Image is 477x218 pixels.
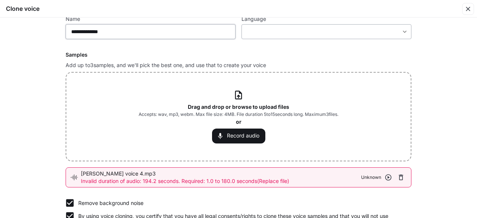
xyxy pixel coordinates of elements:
span: Accepts: wav, mp3, webm. Max file size: 4MB. File duration 5 to 15 seconds long. Maximum 3 files. [139,111,338,118]
h5: Clone voice [6,4,40,13]
p: Name [66,16,80,22]
div: ​ [242,28,411,35]
p: Remove background noise [78,199,143,207]
button: Record audio [212,129,265,143]
b: Drag and drop or browse to upload files [188,104,289,110]
span: Unknown [361,174,381,181]
p: Add up to 3 samples, and we'll pick the best one, and use that to create your voice [66,61,411,69]
p: Language [241,16,266,22]
span: [PERSON_NAME] voice 4.mp3 [81,170,361,177]
p: Invalid duration of audio: 194.2 seconds. Required: 1.0 to 180.0 seconds (Replace file) [81,177,361,185]
h6: Samples [66,51,411,59]
b: or [236,119,241,125]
